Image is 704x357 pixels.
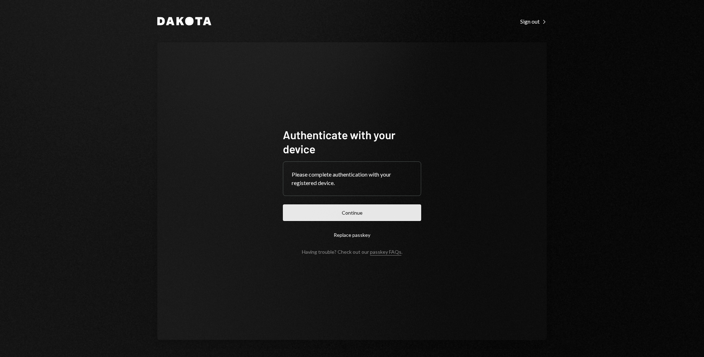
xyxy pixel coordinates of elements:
[283,227,421,243] button: Replace passkey
[520,17,547,25] a: Sign out
[283,204,421,221] button: Continue
[370,249,401,256] a: passkey FAQs
[292,170,412,187] div: Please complete authentication with your registered device.
[302,249,402,255] div: Having trouble? Check out our .
[283,128,421,156] h1: Authenticate with your device
[520,18,547,25] div: Sign out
